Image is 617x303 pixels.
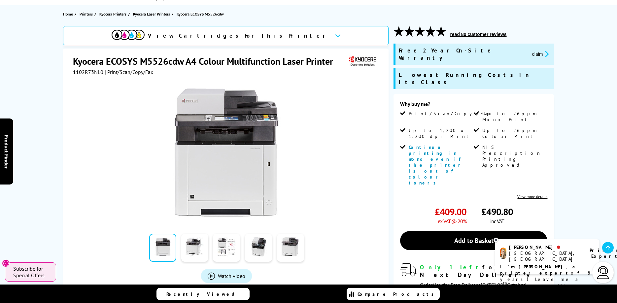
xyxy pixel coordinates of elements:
[99,11,128,17] a: Kyocera Printers
[400,263,547,288] div: modal_delivery
[358,291,437,297] span: Compare Products
[420,263,482,271] span: Only 1 left
[73,69,103,75] span: 1102R73NL0
[80,11,93,17] span: Printers
[201,269,252,283] a: Product_All_Videos
[448,31,508,37] button: read 80 customer reviews
[80,11,94,17] a: Printers
[482,127,546,139] span: Up to 26ppm Colour Print
[73,55,340,67] h1: Kyocera ECOSYS M5526cdw A4 Colour Multifunction Laser Printer
[105,69,153,75] span: | Print/Scan/Copy/Fax
[500,264,577,276] b: I'm [PERSON_NAME], a printer expert
[409,111,494,117] span: Print/Scan/Copy/Fax
[148,32,329,39] span: View Cartridges For This Printer
[500,264,595,295] p: of 8 years! Leave me a message and I'll respond ASAP
[399,47,527,61] span: Free 2 Year On-Site Warranty
[420,282,527,288] span: Order for Free Delivery [DATE] 08 October!
[133,11,170,17] span: Kyocera Laser Printers
[530,50,551,58] button: promo-description
[63,11,73,17] span: Home
[482,111,546,122] span: Up to 26ppm Mono Print
[482,144,546,168] span: NHS Prescription Printing Approved
[517,194,547,199] a: View more details
[400,101,547,111] div: Why buy me?
[400,231,547,250] a: Add to Basket
[347,288,440,300] a: Compare Products
[3,135,10,169] span: Product Finder
[112,30,145,40] img: View Cartridges
[420,263,547,279] div: for FREE Next Day Delivery
[162,88,291,218] img: Kyocera ECOSYS M5526cdw
[177,11,225,17] a: Kyocera ECOSYS M5526cdw
[13,265,50,279] span: Subscribe for Special Offers
[218,273,245,279] span: Watch video
[481,206,513,218] span: £490.80
[409,144,464,186] span: Continue printing in mono even if the printer is out of colour toners
[438,218,466,224] span: ex VAT @ 20%
[347,55,378,67] img: Kyocera
[432,282,443,288] span: Now
[166,291,241,297] span: Recently Viewed
[435,206,466,218] span: £409.00
[500,248,506,259] img: amy-livechat.png
[490,218,504,224] span: inc VAT
[409,127,472,139] span: Up to 1,200 x 1,200 dpi Print
[597,266,610,279] img: user-headset-light.svg
[509,244,581,250] div: [PERSON_NAME]
[399,71,551,86] span: Lowest Running Costs in its Class
[509,250,581,262] div: [GEOGRAPHIC_DATA], [GEOGRAPHIC_DATA]
[133,11,172,17] a: Kyocera Laser Printers
[177,11,224,17] span: Kyocera ECOSYS M5526cdw
[2,259,10,267] button: Close
[156,288,250,300] a: Recently Viewed
[99,11,126,17] span: Kyocera Printers
[63,11,75,17] a: Home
